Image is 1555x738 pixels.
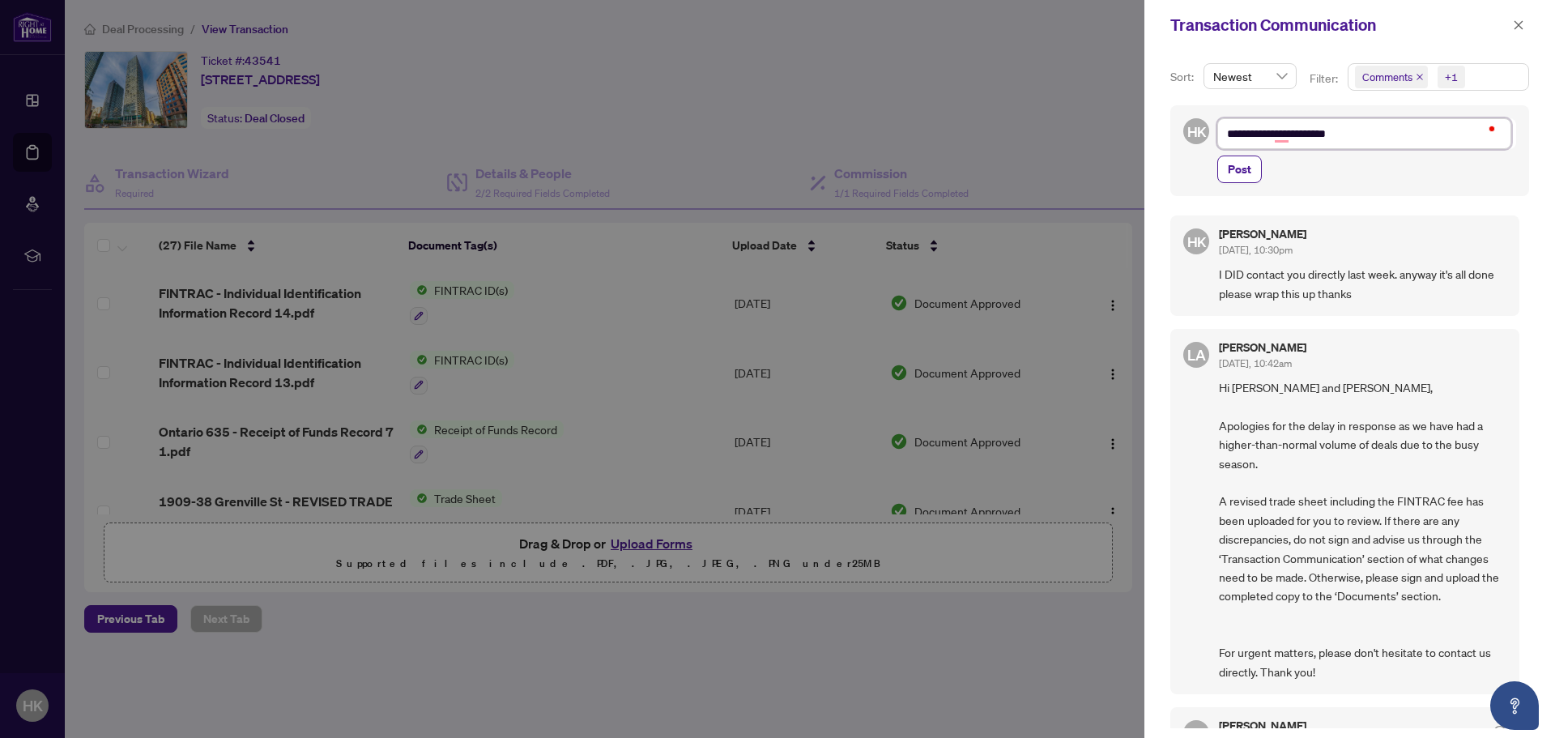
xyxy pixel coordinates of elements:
span: LA [1187,343,1206,366]
span: close [1513,19,1524,31]
textarea: To enrich screen reader interactions, please activate Accessibility in Grammarly extension settings [1217,118,1511,149]
span: HK [1186,231,1206,253]
span: HK [1186,121,1206,143]
div: Transaction Communication [1170,13,1508,37]
p: Sort: [1170,68,1197,86]
span: close [1416,73,1424,81]
span: I DID contact you directly last week. anyway it's all done please wrap this up thanks [1219,265,1506,303]
span: Comments [1355,66,1428,88]
div: +1 [1445,69,1458,85]
h5: [PERSON_NAME] [1219,228,1306,240]
span: Comments [1362,69,1412,85]
span: Newest [1213,64,1287,88]
button: Open asap [1490,681,1539,730]
h5: [PERSON_NAME] [1219,720,1306,732]
span: Hi [PERSON_NAME] and [PERSON_NAME], Apologies for the delay in response as we have had a higher-t... [1219,378,1506,681]
span: [DATE], 10:30pm [1219,244,1293,256]
h5: [PERSON_NAME] [1219,342,1306,353]
button: Post [1217,156,1262,183]
span: [DATE], 10:42am [1219,357,1292,369]
span: Post [1228,156,1251,182]
p: Filter: [1310,70,1340,87]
